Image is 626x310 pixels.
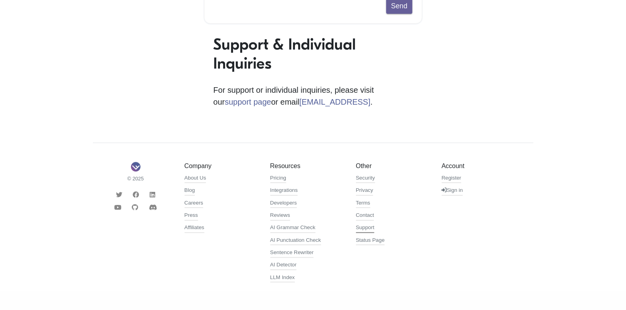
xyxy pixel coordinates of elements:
[270,274,295,283] a: LLM Index
[185,199,203,209] a: Careers
[185,224,204,233] a: Affiliates
[442,174,462,184] a: Register
[356,162,430,170] h5: Other
[356,236,385,246] a: Status Page
[299,98,370,106] a: [EMAIL_ADDRESS]
[131,162,141,172] img: Sapling Logo
[442,162,516,170] h5: Account
[270,162,344,170] h5: Resources
[442,186,463,196] a: Sign in
[270,174,287,184] a: Pricing
[214,35,413,73] h1: Support & Individual Inquiries
[99,175,173,182] small: © 2025
[270,211,290,221] a: Reviews
[185,162,258,170] h5: Company
[270,186,298,196] a: Integrations
[225,98,271,106] a: support page
[185,174,206,184] a: About Us
[133,191,139,198] i: Facebook
[270,224,316,233] a: AI Grammar Check
[356,199,370,209] a: Terms
[116,191,122,198] i: Twitter
[270,199,297,209] a: Developers
[356,174,375,184] a: Security
[356,224,375,233] a: Support
[356,211,374,221] a: Contact
[149,204,157,210] i: Discord
[270,236,321,246] a: AI Punctuation Check
[270,249,314,258] a: Sentence Rewriter
[185,186,195,196] a: Blog
[270,261,297,270] a: AI Detector
[185,211,198,221] a: Press
[214,84,413,108] p: For support or individual inquiries, please visit our or email .
[132,204,139,210] i: Github
[356,186,374,196] a: Privacy
[150,191,155,198] i: LinkedIn
[114,204,121,210] i: Youtube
